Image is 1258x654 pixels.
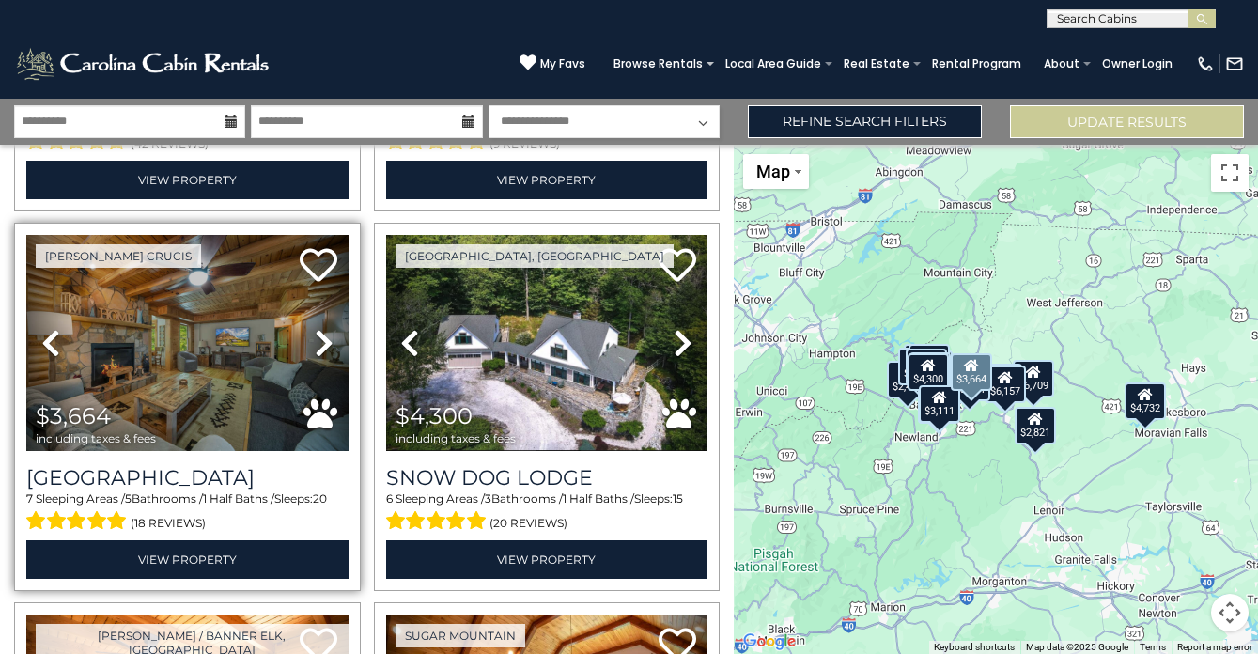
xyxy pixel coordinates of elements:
[131,511,206,536] span: (18 reviews)
[396,402,473,429] span: $4,300
[906,349,947,386] div: $3,426
[396,244,674,268] a: [GEOGRAPHIC_DATA], [GEOGRAPHIC_DATA]
[949,364,990,401] div: $3,364
[1211,154,1249,192] button: Toggle fullscreen view
[386,235,708,450] img: thumbnail_163275111.png
[300,246,337,287] a: Add to favorites
[738,630,800,654] a: Open this area in Google Maps (opens a new window)
[834,51,919,77] a: Real Estate
[563,491,634,506] span: 1 Half Baths /
[756,162,790,181] span: Map
[36,402,111,429] span: $3,664
[26,465,349,490] a: [GEOGRAPHIC_DATA]
[673,491,683,506] span: 15
[659,246,696,287] a: Add to favorites
[1196,54,1215,73] img: phone-regular-white.png
[1013,360,1054,397] div: $6,709
[604,51,712,77] a: Browse Rentals
[36,432,156,444] span: including taxes & fees
[918,386,959,424] div: $3,775
[738,630,800,654] img: Google
[396,624,525,647] a: Sugar Mountain
[125,491,132,506] span: 5
[716,51,831,77] a: Local Area Guide
[743,154,809,189] button: Change map style
[951,353,992,391] div: $3,664
[1140,642,1166,652] a: Terms (opens in new tab)
[386,540,708,579] a: View Property
[26,235,349,450] img: thumbnail_169102198.jpeg
[396,432,516,444] span: including taxes & fees
[1225,54,1244,73] img: mail-regular-white.png
[981,364,1022,401] div: $3,548
[386,465,708,490] a: Snow Dog Lodge
[1034,51,1089,77] a: About
[1010,105,1244,138] button: Update Results
[386,161,708,199] a: View Property
[520,54,585,73] a: My Favs
[26,490,349,536] div: Sleeping Areas / Bathrooms / Sleeps:
[36,244,201,268] a: [PERSON_NAME] Crucis
[386,490,708,536] div: Sleeping Areas / Bathrooms / Sleeps:
[923,51,1031,77] a: Rental Program
[485,491,491,506] span: 3
[898,348,940,385] div: $7,749
[26,465,349,490] h3: Mountainside Lodge
[26,540,349,579] a: View Property
[26,161,349,199] a: View Property
[1177,642,1252,652] a: Report a map error
[1125,382,1166,420] div: $4,732
[14,45,274,83] img: White-1-2.png
[985,366,1026,403] div: $6,157
[26,491,33,506] span: 7
[1026,642,1128,652] span: Map data ©2025 Google
[313,491,327,506] span: 20
[919,385,960,423] div: $3,111
[386,491,393,506] span: 6
[934,641,1015,654] button: Keyboard shortcuts
[203,491,274,506] span: 1 Half Baths /
[748,105,982,138] a: Refine Search Filters
[540,55,585,72] span: My Favs
[1211,594,1249,631] button: Map camera controls
[1016,407,1057,444] div: $2,821
[489,511,567,536] span: (20 reviews)
[909,344,950,381] div: $4,237
[908,353,949,391] div: $4,300
[887,361,928,398] div: $2,441
[1093,51,1182,77] a: Owner Login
